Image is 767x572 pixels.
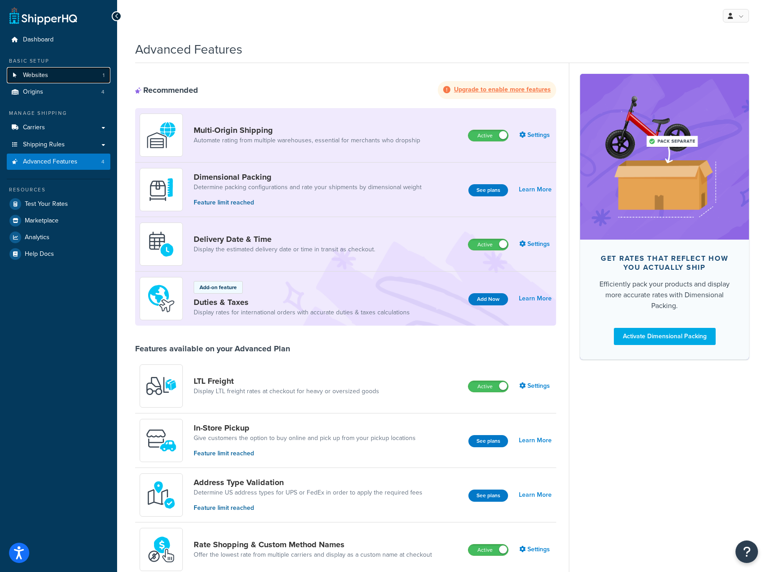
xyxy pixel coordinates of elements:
[594,87,735,226] img: feature-image-dim-d40ad3071a2b3c8e08177464837368e35600d3c5e73b18a22c1e4bb210dc32ac.png
[519,183,552,196] a: Learn More
[145,479,177,511] img: kIG8fy0lQAAAABJRU5ErkJggg==
[200,283,237,291] p: Add-on feature
[519,238,552,250] a: Settings
[135,85,198,95] div: Recommended
[519,434,552,447] a: Learn More
[145,174,177,205] img: DTVBYsAAAAAASUVORK5CYII=
[454,85,551,94] strong: Upgrade to enable more features
[595,279,735,311] div: Efficiently pack your products and display more accurate rates with Dimensional Packing.
[194,376,379,386] a: LTL Freight
[194,308,410,317] a: Display rates for international orders with accurate duties & taxes calculations
[468,490,508,502] button: See plans
[519,543,552,556] a: Settings
[145,425,177,456] img: wfgcfpwTIucLEAAAAASUVORK5CYII=
[7,213,110,229] a: Marketplace
[595,254,735,272] div: Get rates that reflect how you actually ship
[7,229,110,245] a: Analytics
[194,125,420,135] a: Multi-Origin Shipping
[7,57,110,65] div: Basic Setup
[7,154,110,170] li: Advanced Features
[614,328,716,345] a: Activate Dimensional Packing
[7,109,110,117] div: Manage Shipping
[145,119,177,151] img: WatD5o0RtDAAAAAElFTkSuQmCC
[23,158,77,166] span: Advanced Features
[145,534,177,565] img: icon-duo-feat-rate-shopping-ecdd8bed.png
[194,423,416,433] a: In-Store Pickup
[735,540,758,563] button: Open Resource Center
[25,217,59,225] span: Marketplace
[194,387,379,396] a: Display LTL freight rates at checkout for heavy or oversized goods
[468,293,508,305] button: Add Now
[7,154,110,170] a: Advanced Features4
[468,239,508,250] label: Active
[194,550,432,559] a: Offer the lowest rate from multiple carriers and display as a custom name at checkout
[7,196,110,212] a: Test Your Rates
[519,380,552,392] a: Settings
[194,198,422,208] p: Feature limit reached
[25,234,50,241] span: Analytics
[135,344,290,354] div: Features available on your Advanced Plan
[7,67,110,84] li: Websites
[7,136,110,153] a: Shipping Rules
[194,477,422,487] a: Address Type Validation
[468,130,508,141] label: Active
[7,32,110,48] a: Dashboard
[101,158,104,166] span: 4
[519,129,552,141] a: Settings
[194,172,422,182] a: Dimensional Packing
[23,88,43,96] span: Origins
[194,245,375,254] a: Display the estimated delivery date or time in transit as checkout.
[7,84,110,100] a: Origins4
[194,449,416,459] p: Feature limit reached
[7,67,110,84] a: Websites1
[23,124,45,132] span: Carriers
[468,381,508,392] label: Active
[194,297,410,307] a: Duties & Taxes
[103,72,104,79] span: 1
[519,292,552,305] a: Learn More
[468,545,508,555] label: Active
[194,434,416,443] a: Give customers the option to buy online and pick up from your pickup locations
[194,136,420,145] a: Automate rating from multiple warehouses, essential for merchants who dropship
[23,141,65,149] span: Shipping Rules
[468,184,508,196] button: See plans
[194,183,422,192] a: Determine packing configurations and rate your shipments by dimensional weight
[7,246,110,262] a: Help Docs
[23,72,48,79] span: Websites
[194,488,422,497] a: Determine US address types for UPS or FedEx in order to apply the required fees
[135,41,242,58] h1: Advanced Features
[468,435,508,447] button: See plans
[145,283,177,314] img: icon-duo-feat-landed-cost-7136b061.png
[194,234,375,244] a: Delivery Date & Time
[25,250,54,258] span: Help Docs
[194,540,432,549] a: Rate Shopping & Custom Method Names
[145,370,177,402] img: y79ZsPf0fXUFUhFXDzUgf+ktZg5F2+ohG75+v3d2s1D9TjoU8PiyCIluIjV41seZevKCRuEjTPPOKHJsQcmKCXGdfprl3L4q7...
[101,88,104,96] span: 4
[145,228,177,260] img: gfkeb5ejjkALwAAAABJRU5ErkJggg==
[23,36,54,44] span: Dashboard
[519,489,552,501] a: Learn More
[25,200,68,208] span: Test Your Rates
[7,186,110,194] div: Resources
[7,119,110,136] a: Carriers
[194,503,422,513] p: Feature limit reached
[7,84,110,100] li: Origins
